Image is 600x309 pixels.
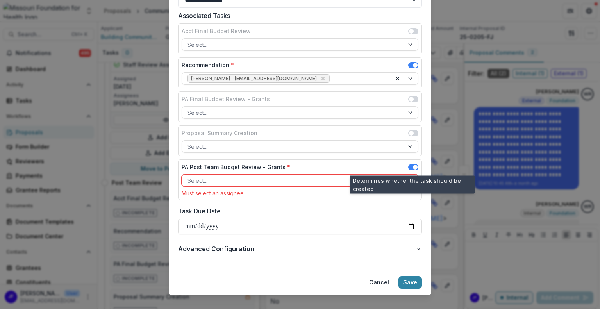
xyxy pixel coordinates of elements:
label: Recommendation [182,61,234,69]
label: Acct Final Budget Review [182,27,251,35]
span: Advanced Configuration [178,244,416,254]
div: Clear selected options [393,74,402,83]
span: [PERSON_NAME] - [EMAIL_ADDRESS][DOMAIN_NAME] [191,76,317,81]
label: Associated Tasks [178,11,417,20]
button: Cancel [364,276,394,289]
div: Remove Katie Kaufmann - kkaufmann@mffh.org [319,75,327,82]
button: Save [398,276,422,289]
div: Must select an assignee [182,190,418,196]
button: Advanced Configuration [178,241,422,257]
label: Proposal Summary Creation [182,129,257,137]
label: PA Post Team Budget Review - Grants [182,163,290,171]
label: Task Due Date [178,206,417,216]
label: PA Final Budget Review - Grants [182,95,270,103]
